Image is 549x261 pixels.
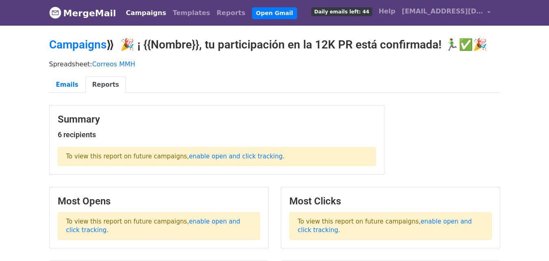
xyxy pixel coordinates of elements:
[311,7,372,16] span: Daily emails left: 44
[58,195,260,207] h3: Most Opens
[58,212,260,240] p: To view this report on future campaigns, .
[402,7,483,16] span: [EMAIL_ADDRESS][DOMAIN_NAME]
[289,195,492,207] h3: Most Clicks
[399,3,494,22] a: [EMAIL_ADDRESS][DOMAIN_NAME]
[49,7,61,19] img: MergeMail logo
[58,130,376,139] h5: 6 recipients
[289,212,492,240] p: To view this report on future campaigns, .
[58,147,376,166] p: To view this report on future campaigns, .
[213,5,249,21] a: Reports
[92,60,135,68] a: Correos MMH
[375,3,399,20] a: Help
[58,114,376,125] h3: Summary
[169,5,213,21] a: Templates
[123,5,169,21] a: Campaigns
[49,77,85,93] a: Emails
[49,4,116,22] a: MergeMail
[308,3,375,20] a: Daily emails left: 44
[252,7,297,19] a: Open Gmail
[189,153,282,160] a: enable open and click tracking
[85,77,126,93] a: Reports
[49,38,106,51] a: Campaigns
[49,60,500,68] p: Spreadsheet:
[49,38,500,52] h2: ⟫ 🎉 ¡ {{Nombre}}, tu participación en la 12K PR está confirmada! 🏃‍♂️✅🎉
